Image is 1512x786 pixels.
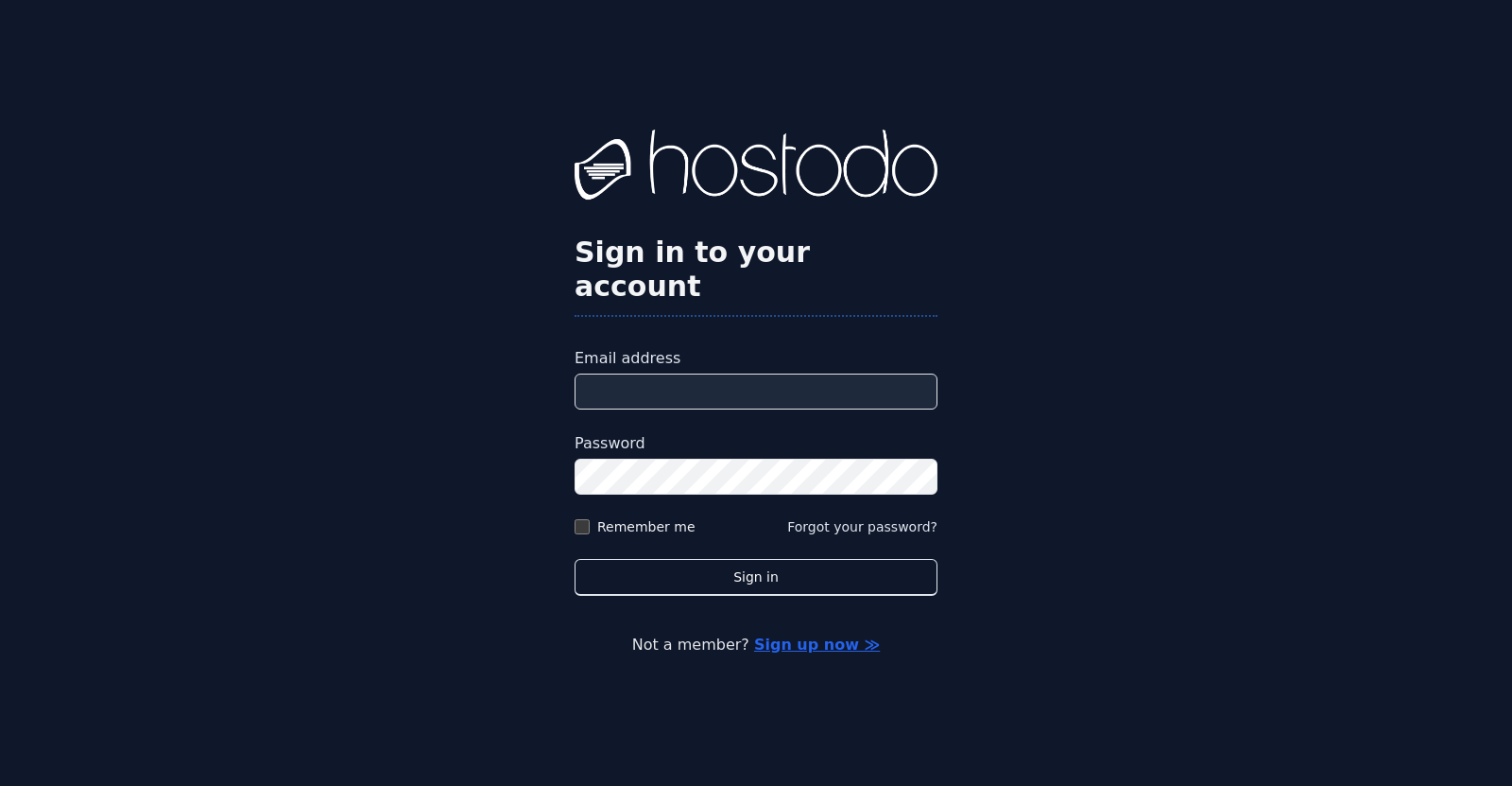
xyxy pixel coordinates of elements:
button: Forgot your password? [787,517,937,536]
h2: Sign in to your account [575,236,937,304]
label: Email address [575,347,937,370]
p: Not a member? [91,634,1421,656]
img: Hostodo [575,130,937,205]
label: Remember me [597,517,696,536]
a: Sign up now ≫ [754,636,880,654]
button: Sign in [575,559,937,596]
label: Password [575,432,937,455]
